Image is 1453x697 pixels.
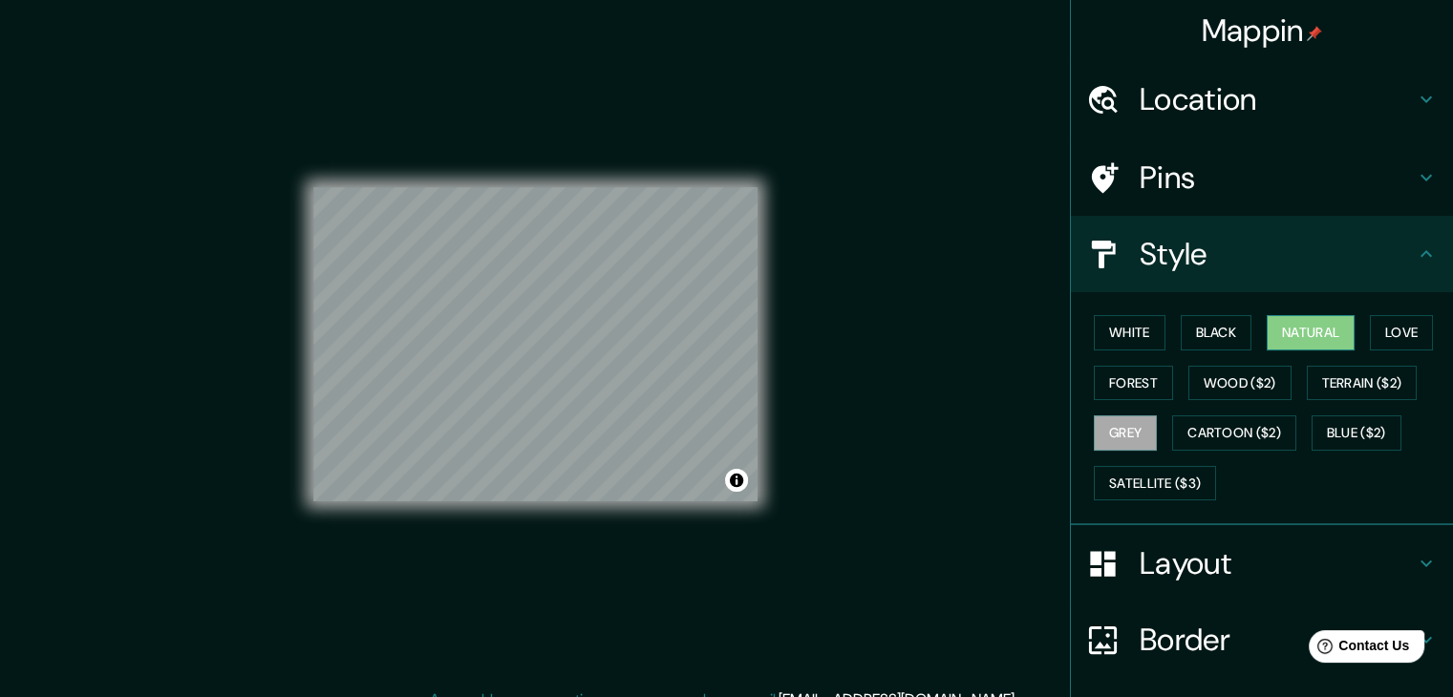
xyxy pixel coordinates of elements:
[1071,602,1453,678] div: Border
[1140,621,1415,659] h4: Border
[1172,415,1296,451] button: Cartoon ($2)
[1181,315,1252,350] button: Black
[1188,366,1292,401] button: Wood ($2)
[1071,139,1453,216] div: Pins
[1140,158,1415,197] h4: Pins
[1140,544,1415,582] h4: Layout
[1140,80,1415,118] h4: Location
[1307,26,1322,41] img: pin-icon.png
[1071,525,1453,602] div: Layout
[1307,366,1418,401] button: Terrain ($2)
[1267,315,1355,350] button: Natural
[1094,415,1157,451] button: Grey
[1370,315,1433,350] button: Love
[725,469,748,492] button: Toggle attribution
[1094,466,1216,501] button: Satellite ($3)
[1094,366,1173,401] button: Forest
[1202,11,1323,50] h4: Mappin
[1071,61,1453,137] div: Location
[1283,623,1432,676] iframe: Help widget launcher
[1071,216,1453,292] div: Style
[1094,315,1165,350] button: White
[1312,415,1401,451] button: Blue ($2)
[313,187,758,501] canvas: Map
[1140,235,1415,273] h4: Style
